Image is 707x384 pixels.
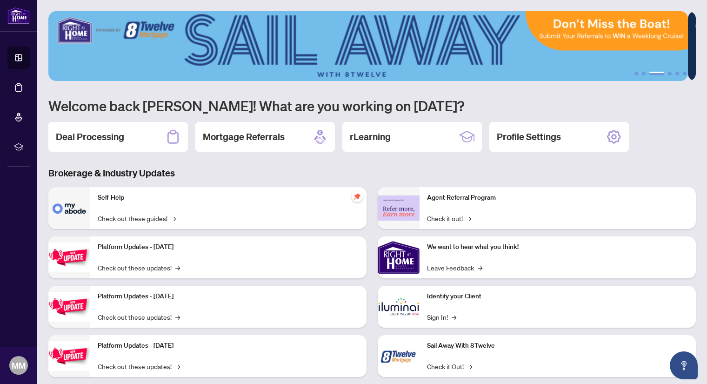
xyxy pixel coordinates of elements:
[48,292,90,321] img: Platform Updates - July 8, 2025
[427,312,456,322] a: Sign In!→
[467,213,471,223] span: →
[668,72,672,75] button: 4
[427,242,688,252] p: We want to hear what you think!
[378,195,420,221] img: Agent Referral Program
[634,72,638,75] button: 1
[175,263,180,273] span: →
[427,291,688,302] p: Identify your Client
[649,72,664,75] button: 3
[427,263,482,273] a: Leave Feedback→
[48,187,90,229] img: Self-Help
[175,312,180,322] span: →
[56,130,124,143] h2: Deal Processing
[670,351,698,379] button: Open asap
[427,213,471,223] a: Check it out!→
[48,11,688,81] img: Slide 2
[452,312,456,322] span: →
[497,130,561,143] h2: Profile Settings
[98,341,359,351] p: Platform Updates - [DATE]
[427,361,472,371] a: Check it Out!→
[427,193,688,203] p: Agent Referral Program
[48,341,90,371] img: Platform Updates - June 23, 2025
[675,72,679,75] button: 5
[98,291,359,302] p: Platform Updates - [DATE]
[98,193,359,203] p: Self-Help
[98,312,180,322] a: Check out these updates!→
[378,286,420,328] img: Identify your Client
[175,361,180,371] span: →
[352,191,363,202] span: pushpin
[48,97,696,115] h1: Welcome back [PERSON_NAME]! What are you working on [DATE]?
[683,72,687,75] button: 6
[171,213,176,223] span: →
[378,236,420,278] img: We want to hear what you think!
[7,7,30,24] img: logo
[98,242,359,252] p: Platform Updates - [DATE]
[12,359,26,372] span: MM
[467,361,472,371] span: →
[350,130,391,143] h2: rLearning
[378,335,420,377] img: Sail Away With 8Twelve
[98,263,180,273] a: Check out these updates!→
[642,72,646,75] button: 2
[478,263,482,273] span: →
[98,361,180,371] a: Check out these updates!→
[48,243,90,272] img: Platform Updates - July 21, 2025
[48,167,696,180] h3: Brokerage & Industry Updates
[427,341,688,351] p: Sail Away With 8Twelve
[203,130,285,143] h2: Mortgage Referrals
[98,213,176,223] a: Check out these guides!→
